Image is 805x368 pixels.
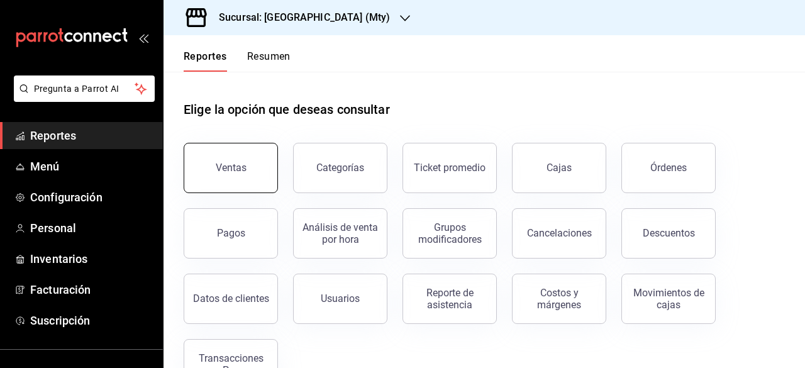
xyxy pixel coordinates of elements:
[512,208,606,259] button: Cancelaciones
[301,221,379,245] div: Análisis de venta por hora
[402,208,497,259] button: Grupos modificadores
[34,82,135,96] span: Pregunta a Parrot AI
[247,50,291,72] button: Resumen
[520,287,598,311] div: Costos y márgenes
[293,274,387,324] button: Usuarios
[184,143,278,193] button: Ventas
[217,227,245,239] div: Pagos
[184,274,278,324] button: Datos de clientes
[411,287,489,311] div: Reporte de asistencia
[414,162,486,174] div: Ticket promedio
[184,50,227,72] button: Reportes
[209,10,390,25] h3: Sucursal: [GEOGRAPHIC_DATA] (Mty)
[193,293,269,304] div: Datos de clientes
[321,293,360,304] div: Usuarios
[293,208,387,259] button: Análisis de venta por hora
[547,160,572,176] div: Cajas
[402,143,497,193] button: Ticket promedio
[512,274,606,324] button: Costos y márgenes
[30,189,153,206] span: Configuración
[184,100,390,119] h1: Elige la opción que deseas consultar
[30,281,153,298] span: Facturación
[138,33,148,43] button: open_drawer_menu
[293,143,387,193] button: Categorías
[402,274,497,324] button: Reporte de asistencia
[184,208,278,259] button: Pagos
[643,227,695,239] div: Descuentos
[14,75,155,102] button: Pregunta a Parrot AI
[30,220,153,237] span: Personal
[30,158,153,175] span: Menú
[184,50,291,72] div: navigation tabs
[30,250,153,267] span: Inventarios
[650,162,687,174] div: Órdenes
[527,227,592,239] div: Cancelaciones
[9,91,155,104] a: Pregunta a Parrot AI
[621,208,716,259] button: Descuentos
[411,221,489,245] div: Grupos modificadores
[316,162,364,174] div: Categorías
[30,312,153,329] span: Suscripción
[621,274,716,324] button: Movimientos de cajas
[30,127,153,144] span: Reportes
[621,143,716,193] button: Órdenes
[216,162,247,174] div: Ventas
[630,287,708,311] div: Movimientos de cajas
[512,143,606,193] a: Cajas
